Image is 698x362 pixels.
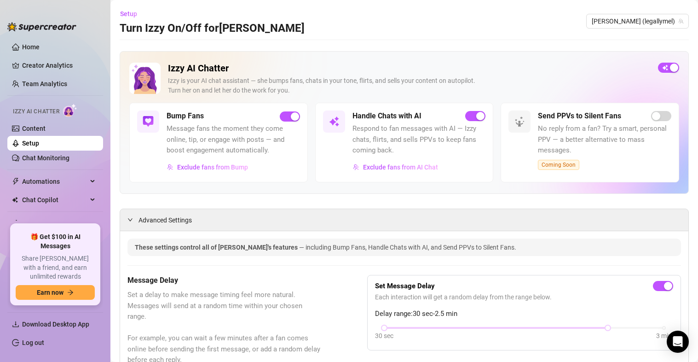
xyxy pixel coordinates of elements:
h5: Message Delay [127,275,321,286]
a: Chat Monitoring [22,154,69,162]
div: Open Intercom Messenger [667,331,689,353]
span: Share [PERSON_NAME] with a friend, and earn unlimited rewards [16,254,95,281]
a: Home [22,43,40,51]
a: Setup [22,140,39,147]
span: Automations [22,174,87,189]
img: svg%3e [514,116,525,127]
h2: Izzy AI Chatter [168,63,651,74]
img: Izzy AI Chatter [129,63,161,94]
span: thunderbolt [12,178,19,185]
span: Setup [120,10,137,18]
img: svg%3e [167,164,173,170]
span: Message fans the moment they come online, tip, or engage with posts — and boost engagement automa... [167,123,300,156]
h5: Bump Fans [167,111,204,122]
a: Log out [22,339,44,346]
span: No reply from a fan? Try a smart, personal PPV — a better alternative to mass messages. [538,123,671,156]
img: svg%3e [353,164,359,170]
span: expanded [127,217,133,222]
h5: Send PPVs to Silent Fans [538,111,621,122]
span: — including Bump Fans, Handle Chats with AI, and Send PPVs to Silent Fans. [299,244,516,251]
span: team [678,18,684,24]
span: Chat Copilot [22,193,87,207]
img: svg%3e [143,116,154,127]
span: Exclude fans from Bump [177,163,248,171]
div: 30 sec [375,331,393,341]
a: Discover Viral Videos [22,220,84,227]
a: Content [22,125,46,132]
button: Setup [120,6,144,21]
span: download [12,321,19,328]
span: Each interaction will get a random delay from the range below. [375,292,673,302]
img: AI Chatter [63,104,77,117]
span: Delay range: 30 sec - 2.5 min [375,309,673,320]
h5: Handle Chats with AI [352,111,421,122]
span: Izzy AI Chatter [13,107,59,116]
img: svg%3e [329,116,340,127]
a: Creator Analytics [22,58,96,73]
button: Exclude fans from AI Chat [352,160,438,175]
span: Exclude fans from AI Chat [363,163,438,171]
span: Advanced Settings [138,215,192,225]
span: 🎁 Get $100 in AI Messages [16,233,95,251]
div: Izzy is your AI chat assistant — she bumps fans, chats in your tone, flirts, and sells your conte... [168,76,651,95]
img: logo-BBDzfeDw.svg [7,22,76,31]
img: Chat Copilot [12,197,18,203]
span: Earn now [37,289,63,296]
a: Team Analytics [22,80,67,88]
span: Respond to fan messages with AI — Izzy chats, flirts, and sells PPVs to keep fans coming back. [352,123,486,156]
div: 3 min [656,331,672,341]
span: Coming Soon [538,160,579,170]
span: These settings control all of [PERSON_NAME]'s features [135,244,299,251]
strong: Set Message Delay [375,282,435,290]
button: Exclude fans from Bump [167,160,248,175]
div: expanded [127,215,138,225]
span: Download Desktop App [22,321,89,328]
h3: Turn Izzy On/Off for [PERSON_NAME] [120,21,305,36]
span: arrow-right [67,289,74,296]
button: Earn nowarrow-right [16,285,95,300]
span: Melanie (legallymel) [592,14,683,28]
